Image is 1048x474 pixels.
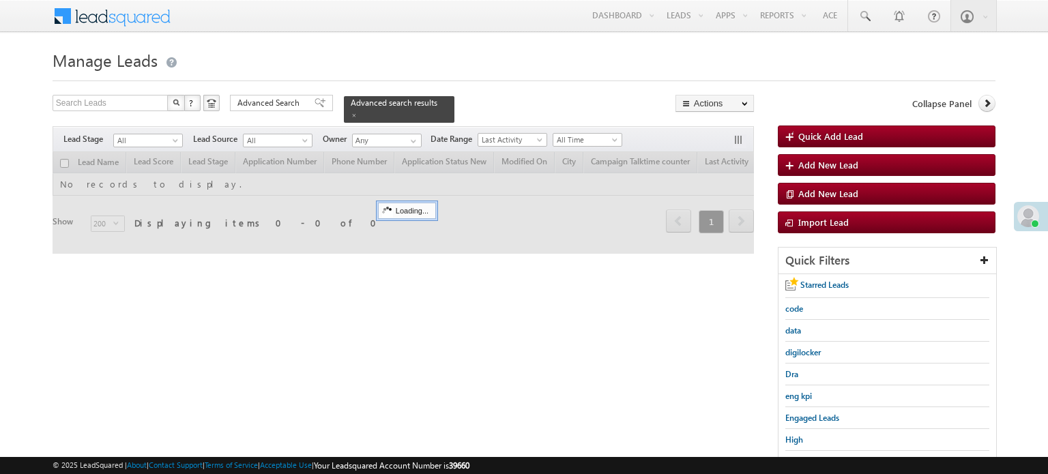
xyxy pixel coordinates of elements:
a: All [243,134,312,147]
span: Advanced search results [351,98,437,108]
span: data [785,325,801,336]
span: Engaged Leads [785,413,839,423]
input: Type to Search [352,134,422,147]
span: All [244,134,308,147]
span: Starred Leads [800,280,849,290]
a: All Time [553,133,622,147]
span: © 2025 LeadSquared | | | | | [53,459,469,472]
a: Terms of Service [205,460,258,469]
span: 39660 [449,460,469,471]
span: Your Leadsquared Account Number is [314,460,469,471]
span: All Time [553,134,618,146]
span: code [785,303,803,314]
a: Last Activity [478,133,547,147]
a: Show All Items [403,134,420,148]
span: Owner [323,133,352,145]
span: Manage Leads [53,49,158,71]
span: Last Activity [478,134,543,146]
span: Dra [785,369,798,379]
span: Lead Source [193,133,243,145]
span: Advanced Search [237,97,304,109]
span: digilocker [785,347,821,357]
a: About [127,460,147,469]
span: High [785,434,803,445]
div: Quick Filters [778,248,996,274]
span: eng kpi [785,391,812,401]
span: Add New Lead [798,159,858,171]
button: ? [184,95,201,111]
span: Import Lead [798,216,849,228]
span: All [114,134,179,147]
span: Add New Lead [798,188,858,199]
span: Quick Add Lead [798,130,863,142]
span: Collapse Panel [912,98,972,110]
a: Contact Support [149,460,203,469]
button: Actions [675,95,754,112]
a: All [113,134,183,147]
div: Loading... [378,203,436,219]
img: Search [173,99,179,106]
span: Date Range [431,133,478,145]
a: Acceptable Use [260,460,312,469]
span: ? [189,97,195,108]
span: Lead Stage [63,133,113,145]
